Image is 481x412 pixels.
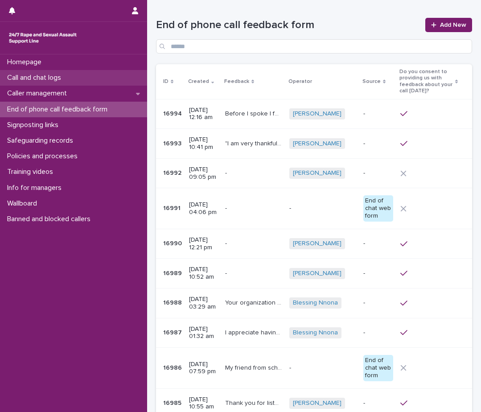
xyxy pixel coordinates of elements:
div: End of chat web form [363,355,393,381]
a: [PERSON_NAME] [293,400,341,407]
p: Banned and blocked callers [4,215,98,223]
tr: 1698616986 [DATE] 07:59 pmMy friend from school just left he not my friend no more because he say... [156,348,472,388]
p: Policies and processes [4,152,85,161]
p: 16988 [163,297,184,307]
tr: 1699216992 [DATE] 09:05 pm-- [PERSON_NAME] - [156,158,472,188]
p: [DATE] 10:52 am [189,266,218,281]
span: Add New [440,22,466,28]
tr: 1698816988 [DATE] 03:29 amYour organization is so vital for everyone like me it helps me and it i... [156,288,472,318]
p: Feedback [224,77,249,87]
p: 16987 [163,327,184,337]
p: - [225,268,229,277]
a: Blessing Nnona [293,299,338,307]
a: Add New [425,18,472,32]
a: [PERSON_NAME] [293,270,341,277]
p: - [289,205,356,212]
p: [DATE] 04:06 pm [189,201,218,216]
tr: 1698916989 [DATE] 10:52 am-- [PERSON_NAME] - [156,259,472,288]
p: Your organization is so vital for everyone like me it helps me and it is so important and excelle... [225,297,284,307]
p: Training videos [4,168,60,176]
p: 16991 [163,203,182,212]
p: Created [188,77,209,87]
p: 16993 [163,138,183,148]
tr: 1699016990 [DATE] 12:21 pm-- [PERSON_NAME] - [156,229,472,259]
p: Do you consent to providing us with feedback about your call [DATE]? [399,67,453,96]
tr: 1699316993 [DATE] 10:41 pm"I am very thankful for you, you have been a blessing"."I am very thank... [156,129,472,159]
p: - [289,364,356,372]
a: [PERSON_NAME] [293,169,341,177]
p: ID [163,77,169,87]
a: [PERSON_NAME] [293,240,341,247]
p: Wallboard [4,199,44,208]
img: rhQMoQhaT3yELyF149Cw [7,29,78,47]
p: "I am very thankful for you, you have been a blessing". [225,138,284,148]
p: - [225,203,229,212]
tr: 1699116991 [DATE] 04:06 pm-- -End of chat web form [156,188,472,229]
p: 16986 [163,363,184,372]
p: [DATE] 12:16 am [189,107,218,122]
p: [DATE] 09:05 pm [189,166,218,181]
p: Operator [288,77,312,87]
p: 16990 [163,238,184,247]
tr: 1698716987 [DATE] 01:32 amI appreciate having time checks and having verbal validation of everyth... [156,318,472,348]
p: - [363,169,393,177]
p: 16989 [163,268,184,277]
p: - [363,299,393,307]
p: Thank you for listening, was feeling bad with the situation, feels good to talk through it [225,398,284,407]
input: Search [156,39,472,54]
p: - [363,240,393,247]
a: [PERSON_NAME] [293,140,341,148]
div: End of chat web form [363,195,393,221]
p: 16985 [163,398,183,407]
p: Caller management [4,89,74,98]
p: - [363,400,393,407]
p: - [363,140,393,148]
p: [DATE] 03:29 am [189,296,218,311]
p: [DATE] 10:41 pm [189,136,218,151]
p: End of phone call feedback form [4,105,115,114]
p: - [225,168,229,177]
p: Before I spoke I felt stigmatised and I didn't anticipate being heard and feeling safe and vulner... [225,108,284,118]
p: - [363,110,393,118]
p: 16994 [163,108,184,118]
p: Safeguarding records [4,136,80,145]
tr: 1699416994 [DATE] 12:16 amBefore I spoke I felt stigmatised and I didn't anticipate being heard a... [156,99,472,129]
p: My friend from school just left he not my friend no more because he say he went too rape me [225,363,284,372]
a: Blessing Nnona [293,329,338,337]
p: [DATE] 12:21 pm [189,236,218,251]
p: Homepage [4,58,49,66]
p: - [225,238,229,247]
p: Source [362,77,381,87]
p: - [363,270,393,277]
p: Info for managers [4,184,69,192]
p: Call and chat logs [4,74,68,82]
p: Signposting links [4,121,66,129]
h1: End of phone call feedback form [156,19,420,32]
p: [DATE] 01:32 am [189,325,218,341]
p: 16992 [163,168,183,177]
p: I appreciate having time checks and having verbal validation of everything I have said this works... [225,327,284,337]
p: [DATE] 10:55 am [189,396,218,411]
p: - [363,329,393,337]
p: [DATE] 07:59 pm [189,361,218,376]
a: [PERSON_NAME] [293,110,341,118]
